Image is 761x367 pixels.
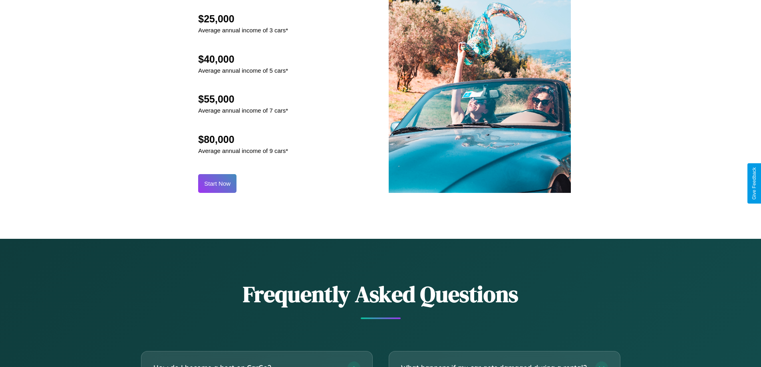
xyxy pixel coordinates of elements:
[198,65,288,76] p: Average annual income of 5 cars*
[198,25,288,36] p: Average annual income of 3 cars*
[198,145,288,156] p: Average annual income of 9 cars*
[198,105,288,116] p: Average annual income of 7 cars*
[198,134,288,145] h2: $80,000
[141,279,620,309] h2: Frequently Asked Questions
[198,54,288,65] h2: $40,000
[198,93,288,105] h2: $55,000
[751,167,757,200] div: Give Feedback
[198,174,236,193] button: Start Now
[198,13,288,25] h2: $25,000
